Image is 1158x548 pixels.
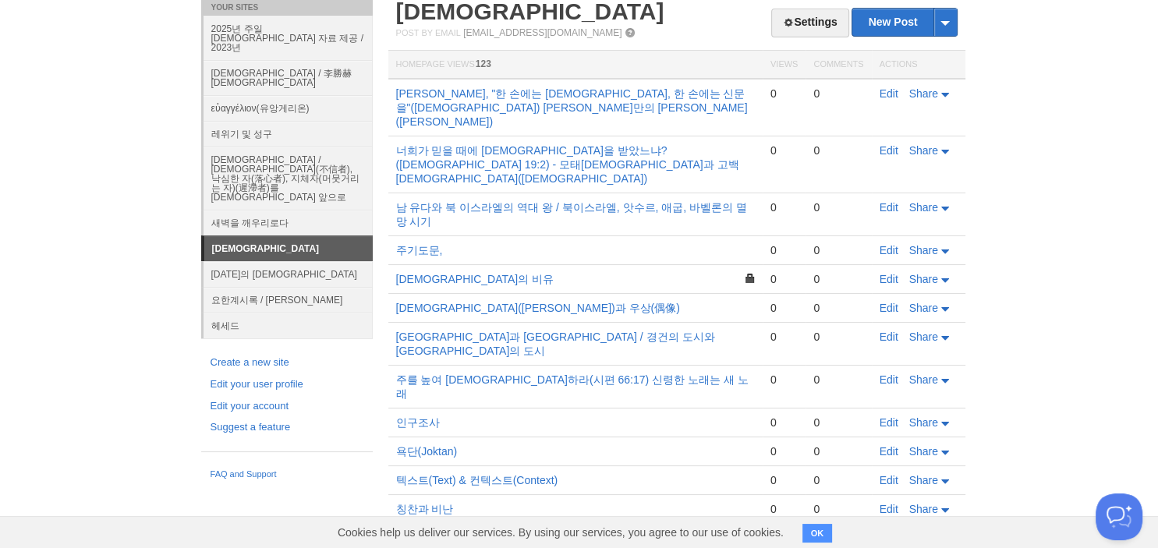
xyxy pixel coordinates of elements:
[880,331,898,343] a: Edit
[909,416,938,429] span: Share
[813,200,863,214] div: 0
[396,28,461,37] span: Post by Email
[763,51,806,80] th: Views
[396,331,715,357] a: [GEOGRAPHIC_DATA]과 [GEOGRAPHIC_DATA] / 경건의 도시와 [GEOGRAPHIC_DATA]의 도시
[204,287,373,313] a: 요한계시록 / [PERSON_NAME]
[880,503,898,515] a: Edit
[211,398,363,415] a: Edit your account
[322,517,799,548] span: Cookies help us deliver our services. By using our services, you agree to our use of cookies.
[211,377,363,393] a: Edit your user profile
[813,272,863,286] div: 0
[813,415,863,430] div: 0
[204,16,373,60] a: 2025년 주일 [DEMOGRAPHIC_DATA] 자료 제공 / 2023년
[813,87,863,101] div: 0
[388,51,763,80] th: Homepage Views
[771,9,848,37] a: Settings
[909,87,938,100] span: Share
[211,355,363,371] a: Create a new site
[909,503,938,515] span: Share
[396,201,747,228] a: 남 유다와 북 이스라엘의 역대 왕 / 북이스라엘, 앗수르, 애굽, 바벨론의 멸망 시기
[813,143,863,157] div: 0
[909,331,938,343] span: Share
[806,51,871,80] th: Comments
[770,143,798,157] div: 0
[770,272,798,286] div: 0
[909,373,938,386] span: Share
[802,524,833,543] button: OK
[909,302,938,314] span: Share
[909,273,938,285] span: Share
[813,373,863,387] div: 0
[880,87,898,100] a: Edit
[211,468,363,482] a: FAQ and Support
[396,302,680,314] a: [DEMOGRAPHIC_DATA]([PERSON_NAME])과 우상(偶像)
[880,244,898,256] a: Edit
[204,95,373,121] a: εὐαγγέλιον(유앙게리온)
[396,244,443,256] a: 주기도문,
[770,200,798,214] div: 0
[909,144,938,157] span: Share
[396,503,454,515] a: 칭찬과 비난
[880,373,898,386] a: Edit
[880,273,898,285] a: Edit
[880,302,898,314] a: Edit
[880,445,898,458] a: Edit
[909,445,938,458] span: Share
[1096,493,1142,540] iframe: Help Scout Beacon - Open
[396,474,558,486] a: 텍스트(Text) & 컨텍스트(Context)
[880,474,898,486] a: Edit
[396,87,748,128] a: [PERSON_NAME], "한 손에는 [DEMOGRAPHIC_DATA], 한 손에는 신문을"([DEMOGRAPHIC_DATA]) [PERSON_NAME]만의 [PERSON_...
[880,144,898,157] a: Edit
[204,236,373,261] a: [DEMOGRAPHIC_DATA]
[204,60,373,95] a: [DEMOGRAPHIC_DATA] / 李勝赫[DEMOGRAPHIC_DATA]
[813,502,863,516] div: 0
[813,243,863,257] div: 0
[880,416,898,429] a: Edit
[396,445,458,458] a: 욕단(Joktan)
[396,416,440,429] a: 인구조사
[770,87,798,101] div: 0
[909,244,938,256] span: Share
[813,473,863,487] div: 0
[909,201,938,214] span: Share
[396,144,739,185] a: 너희가 믿을 때에 [DEMOGRAPHIC_DATA]을 받았느냐?([DEMOGRAPHIC_DATA] 19:2) - 모태[DEMOGRAPHIC_DATA]과 고백[DEMOGRAPH...
[770,444,798,458] div: 0
[204,261,373,287] a: [DATE]의 [DEMOGRAPHIC_DATA]
[204,147,373,210] a: [DEMOGRAPHIC_DATA] / [DEMOGRAPHIC_DATA](不信者), 낙심한 자(落心者), 지체자(머뭇거리는 자)(遲滯者)를 [DEMOGRAPHIC_DATA] 앞으로
[476,58,491,69] span: 123
[770,301,798,315] div: 0
[204,313,373,338] a: 헤세드
[770,243,798,257] div: 0
[813,444,863,458] div: 0
[770,373,798,387] div: 0
[463,27,621,38] a: [EMAIL_ADDRESS][DOMAIN_NAME]
[396,273,554,285] a: [DEMOGRAPHIC_DATA]의 비유
[813,301,863,315] div: 0
[770,330,798,344] div: 0
[204,210,373,235] a: 새벽을 깨우리로다
[204,121,373,147] a: 레위기 및 성구
[211,419,363,436] a: Suggest a feature
[872,51,965,80] th: Actions
[770,502,798,516] div: 0
[770,473,798,487] div: 0
[880,201,898,214] a: Edit
[852,9,956,36] a: New Post
[770,415,798,430] div: 0
[813,330,863,344] div: 0
[396,373,749,400] a: 주를 높여 [DEMOGRAPHIC_DATA]하라(시편 66:17) 신령한 노래는 새 노래
[909,474,938,486] span: Share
